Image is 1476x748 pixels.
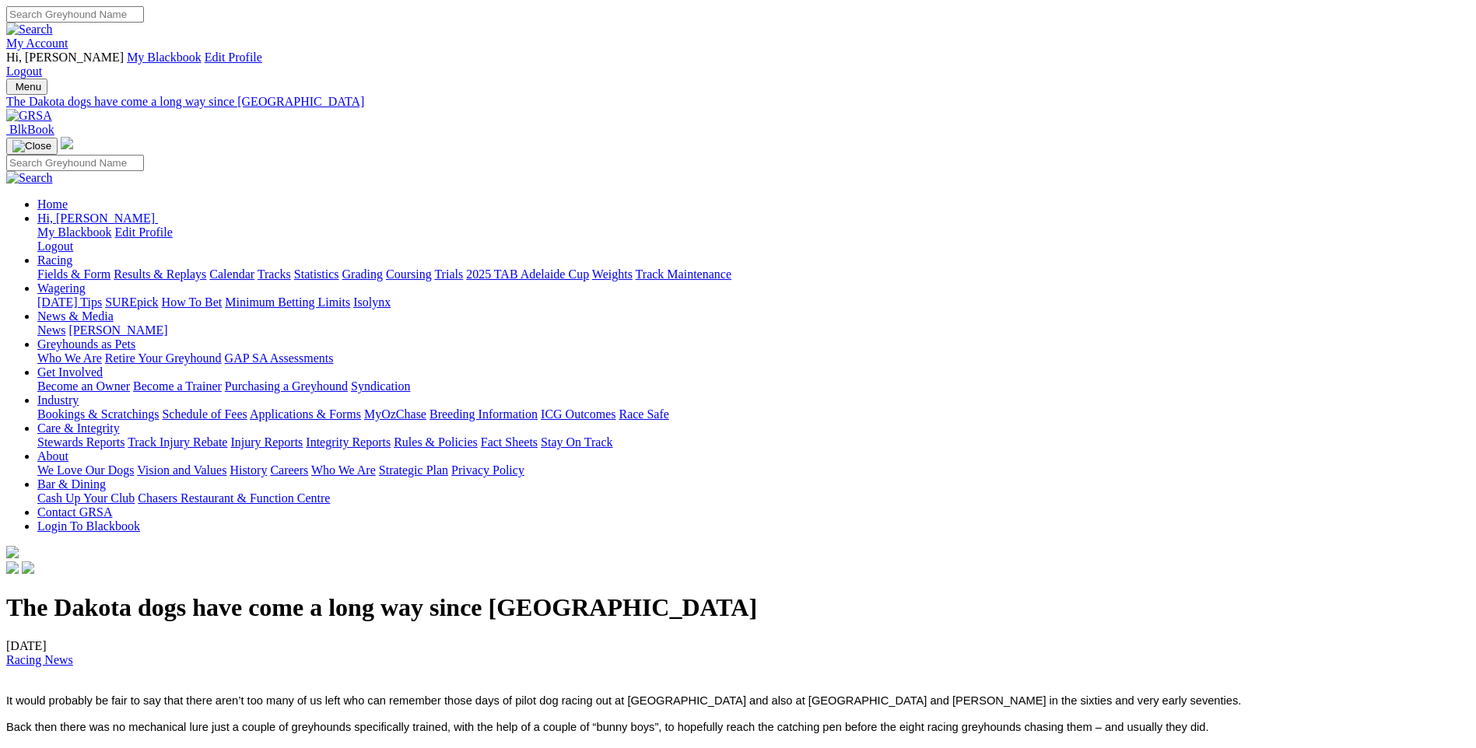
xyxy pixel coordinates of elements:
[128,435,227,449] a: Track Injury Rebate
[541,435,612,449] a: Stay On Track
[6,95,1470,109] a: The Dakota dogs have come a long way since [GEOGRAPHIC_DATA]
[6,639,73,666] span: [DATE]
[37,225,112,239] a: My Blackbook
[61,137,73,149] img: logo-grsa-white.png
[541,407,615,421] a: ICG Outcomes
[37,407,1470,421] div: Industry
[466,267,589,281] a: 2025 TAB Adelaide Cup
[6,171,53,185] img: Search
[342,267,383,281] a: Grading
[37,435,124,449] a: Stewards Reports
[37,281,86,295] a: Wagering
[6,653,73,666] a: Racing News
[6,65,42,78] a: Logout
[209,267,254,281] a: Calendar
[353,295,391,309] a: Isolynx
[37,463,1470,477] div: About
[37,239,73,253] a: Logout
[37,365,103,379] a: Get Involved
[37,211,158,225] a: Hi, [PERSON_NAME]
[105,351,222,365] a: Retire Your Greyhound
[133,379,222,393] a: Become a Trainer
[37,393,79,407] a: Industry
[311,463,376,477] a: Who We Are
[592,267,633,281] a: Weights
[37,267,110,281] a: Fields & Form
[37,505,112,519] a: Contact GRSA
[294,267,339,281] a: Statistics
[37,337,135,351] a: Greyhounds as Pets
[9,123,54,136] span: BlkBook
[12,140,51,152] img: Close
[6,721,1209,733] span: Back then there was no mechanical lure just a couple of greyhounds specifically trained, with the...
[270,463,308,477] a: Careers
[6,23,53,37] img: Search
[6,37,68,50] a: My Account
[481,435,538,449] a: Fact Sheets
[37,491,1470,505] div: Bar & Dining
[114,267,206,281] a: Results & Replays
[37,323,1470,337] div: News & Media
[37,449,68,463] a: About
[37,267,1470,281] div: Racing
[16,81,41,93] span: Menu
[619,407,668,421] a: Race Safe
[6,79,47,95] button: Toggle navigation
[37,323,65,337] a: News
[162,295,223,309] a: How To Bet
[138,491,330,505] a: Chasers Restaurant & Function Centre
[364,407,426,421] a: MyOzChase
[162,407,247,421] a: Schedule of Fees
[225,295,350,309] a: Minimum Betting Limits
[37,519,140,533] a: Login To Blackbook
[225,379,348,393] a: Purchasing a Greyhound
[37,295,102,309] a: [DATE] Tips
[6,593,1470,622] h1: The Dakota dogs have come a long way since [GEOGRAPHIC_DATA]
[6,561,19,574] img: facebook.svg
[105,295,158,309] a: SUREpick
[37,253,72,267] a: Racing
[6,6,144,23] input: Search
[37,421,120,435] a: Care & Integrity
[429,407,538,421] a: Breeding Information
[394,435,478,449] a: Rules & Policies
[37,463,134,477] a: We Love Our Dogs
[6,51,124,64] span: Hi, [PERSON_NAME]
[68,323,167,337] a: [PERSON_NAME]
[37,491,135,505] a: Cash Up Your Club
[451,463,524,477] a: Privacy Policy
[37,379,130,393] a: Become an Owner
[434,267,463,281] a: Trials
[37,211,155,225] span: Hi, [PERSON_NAME]
[258,267,291,281] a: Tracks
[225,351,334,365] a: GAP SA Assessments
[22,561,34,574] img: twitter.svg
[6,694,1241,707] span: It would probably be fair to say that there aren’t too many of us left who can remember those day...
[37,407,159,421] a: Bookings & Scratchings
[306,435,391,449] a: Integrity Reports
[37,197,68,211] a: Home
[37,309,114,323] a: News & Media
[351,379,410,393] a: Syndication
[115,225,173,239] a: Edit Profile
[250,407,361,421] a: Applications & Forms
[205,51,262,64] a: Edit Profile
[386,267,432,281] a: Coursing
[6,109,52,123] img: GRSA
[6,546,19,558] img: logo-grsa-white.png
[37,351,1470,365] div: Greyhounds as Pets
[37,379,1470,393] div: Get Involved
[37,225,1470,253] div: Hi, [PERSON_NAME]
[37,477,106,491] a: Bar & Dining
[37,351,102,365] a: Who We Are
[127,51,202,64] a: My Blackbook
[37,295,1470,309] div: Wagering
[230,463,267,477] a: History
[37,435,1470,449] div: Care & Integrity
[6,123,54,136] a: BlkBook
[6,155,144,171] input: Search
[230,435,303,449] a: Injury Reports
[379,463,448,477] a: Strategic Plan
[6,51,1470,79] div: My Account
